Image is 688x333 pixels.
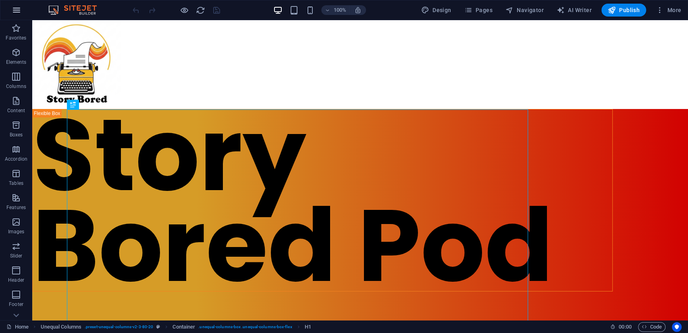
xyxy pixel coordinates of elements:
span: AI Writer [557,6,592,14]
i: Reload page [196,6,205,15]
span: . preset-unequal-columns-v2-3-80-20 [85,322,153,332]
button: Usercentrics [672,322,682,332]
p: Images [8,228,25,235]
h6: 100% [333,5,346,15]
p: Elements [6,59,27,65]
img: Editor Logo [46,5,107,15]
button: 100% [321,5,350,15]
button: Pages [461,4,495,17]
button: More [653,4,684,17]
span: Click to select. Double-click to edit [41,322,81,332]
span: Pages [464,6,492,14]
i: On resize automatically adjust zoom level to fit chosen device. [354,6,362,14]
button: Code [638,322,665,332]
span: Code [642,322,662,332]
button: AI Writer [553,4,595,17]
p: Boxes [10,132,23,138]
p: Slider [10,253,23,259]
button: Click here to leave preview mode and continue editing [179,5,189,15]
span: : [624,324,626,330]
div: Design (Ctrl+Alt+Y) [418,4,455,17]
button: reload [195,5,205,15]
span: Design [421,6,451,14]
button: Publish [601,4,646,17]
span: . unequal-columns-box .unequal-columns-box-flex [198,322,292,332]
p: Favorites [6,35,26,41]
p: Features [6,204,26,211]
p: Content [7,107,25,114]
i: This element is a customizable preset [156,325,160,329]
span: Navigator [505,6,544,14]
span: 00 00 [619,322,631,332]
h6: Session time [610,322,632,332]
span: Publish [608,6,640,14]
p: Accordion [5,156,27,162]
span: Click to select. Double-click to edit [305,322,311,332]
button: Design [418,4,455,17]
button: Navigator [502,4,547,17]
a: Click to cancel selection. Double-click to open Pages [6,322,29,332]
p: Footer [9,301,23,308]
span: More [656,6,681,14]
nav: breadcrumb [41,322,311,332]
span: Click to select. Double-click to edit [173,322,195,332]
p: Tables [9,180,23,186]
p: Columns [6,83,26,90]
p: Header [8,277,24,283]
